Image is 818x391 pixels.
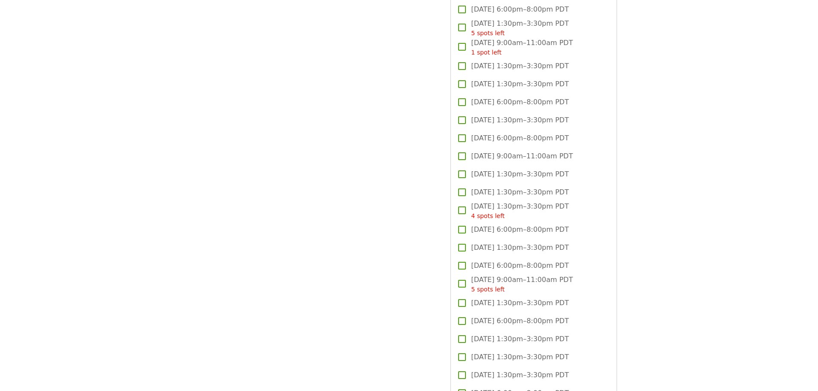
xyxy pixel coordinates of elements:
span: [DATE] 1:30pm–3:30pm PDT [471,298,569,308]
span: [DATE] 6:00pm–8:00pm PDT [471,261,569,271]
span: [DATE] 6:00pm–8:00pm PDT [471,224,569,235]
span: [DATE] 1:30pm–3:30pm PDT [471,201,569,221]
span: [DATE] 6:00pm–8:00pm PDT [471,133,569,143]
span: 4 spots left [471,212,505,219]
span: [DATE] 6:00pm–8:00pm PDT [471,316,569,326]
span: [DATE] 1:30pm–3:30pm PDT [471,169,569,179]
span: [DATE] 1:30pm–3:30pm PDT [471,61,569,71]
span: [DATE] 1:30pm–3:30pm PDT [471,79,569,89]
span: [DATE] 1:30pm–3:30pm PDT [471,370,569,380]
span: 1 spot left [471,49,502,56]
span: [DATE] 1:30pm–3:30pm PDT [471,334,569,344]
span: [DATE] 1:30pm–3:30pm PDT [471,352,569,362]
span: 5 spots left [471,30,505,36]
span: [DATE] 1:30pm–3:30pm PDT [471,18,569,38]
span: 5 spots left [471,286,505,293]
span: [DATE] 9:00am–11:00am PDT [471,151,573,161]
span: [DATE] 1:30pm–3:30pm PDT [471,115,569,125]
span: [DATE] 1:30pm–3:30pm PDT [471,242,569,253]
span: [DATE] 1:30pm–3:30pm PDT [471,187,569,197]
span: [DATE] 6:00pm–8:00pm PDT [471,97,569,107]
span: [DATE] 6:00pm–8:00pm PDT [471,4,569,15]
span: [DATE] 9:00am–11:00am PDT [471,275,573,294]
span: [DATE] 9:00am–11:00am PDT [471,38,573,57]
